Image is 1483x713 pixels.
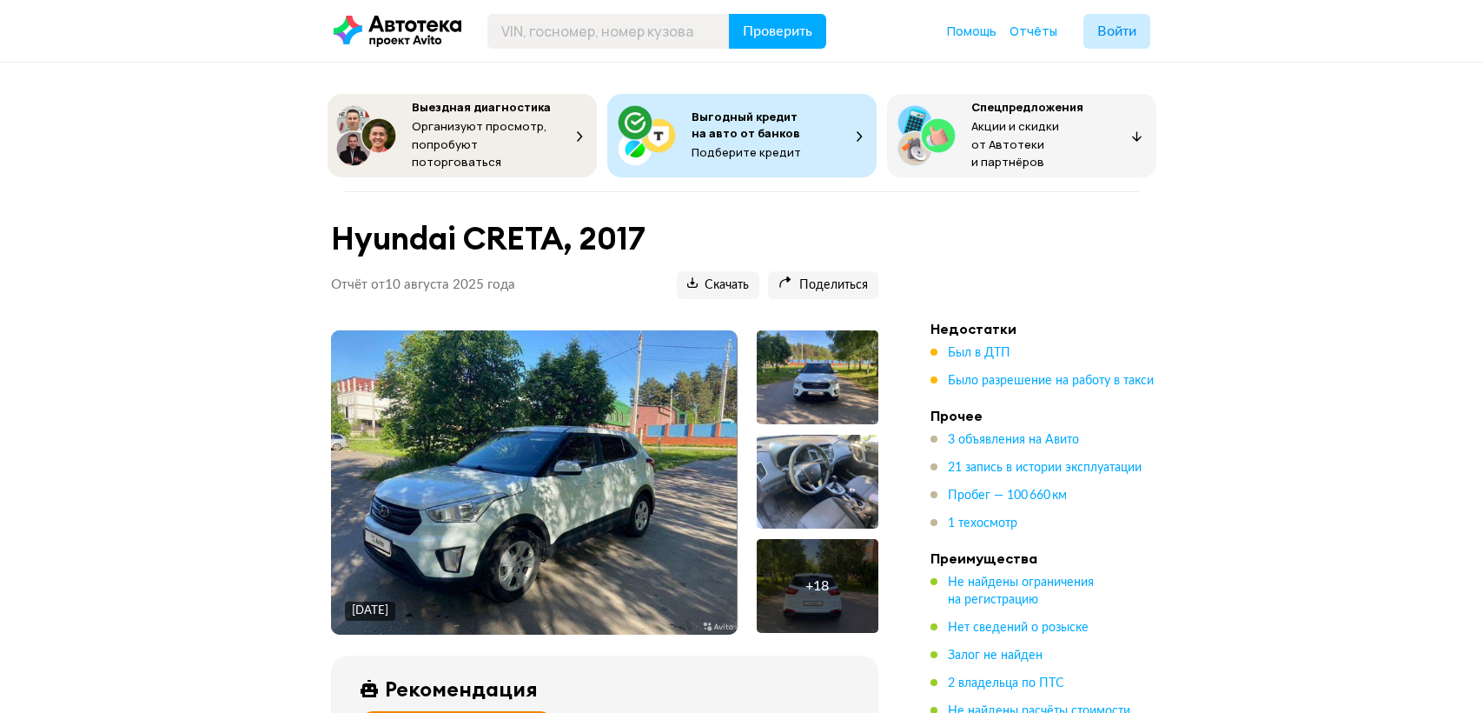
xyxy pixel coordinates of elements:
[948,677,1064,690] span: 2 владельца по ПТС
[687,277,749,294] span: Скачать
[1010,23,1057,39] span: Отчёты
[692,144,801,160] span: Подберите кредит
[887,94,1156,177] button: СпецпредложенияАкции и скидки от Автотеки и партнёров
[948,576,1094,606] span: Не найдены ограничения на регистрацию
[948,622,1089,634] span: Нет сведений о розыске
[1010,23,1057,40] a: Отчёты
[328,94,597,177] button: Выездная диагностикаОрганизуют просмотр, попробуют поторговаться
[805,577,829,595] div: + 18
[948,462,1142,474] span: 21 запись в истории эксплуатации
[412,99,551,115] span: Выездная диагностика
[331,277,515,294] p: Отчёт от 10 августа 2025 года
[948,490,1067,502] span: Пробег — 100 660 км
[947,23,996,40] a: Помощь
[1083,14,1150,49] button: Войти
[692,109,800,141] span: Выгодный кредит на авто от банков
[607,94,877,177] button: Выгодный кредит на авто от банковПодберите кредит
[971,99,1083,115] span: Спецпредложения
[487,14,730,49] input: VIN, госномер, номер кузова
[743,24,812,38] span: Проверить
[947,23,996,39] span: Помощь
[948,434,1079,446] span: 3 объявления на Авито
[768,271,878,299] button: Поделиться
[412,118,547,170] span: Организуют просмотр, попробуют поторговаться
[971,118,1059,170] span: Акции и скидки от Автотеки и партнёров
[778,277,868,294] span: Поделиться
[729,14,826,49] button: Проверить
[385,676,538,701] div: Рекомендация
[948,517,1017,530] span: 1 техосмотр
[1097,24,1136,38] span: Войти
[930,320,1174,337] h4: Недостатки
[352,603,388,619] div: [DATE]
[948,347,1010,359] span: Был в ДТП
[331,220,878,257] h1: Hyundai CRETA, 2017
[331,330,737,635] img: Main car
[677,271,759,299] button: Скачать
[930,407,1174,424] h4: Прочее
[948,375,1154,387] span: Было разрешение на работу в такси
[948,650,1043,662] span: Залог не найден
[930,550,1174,567] h4: Преимущества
